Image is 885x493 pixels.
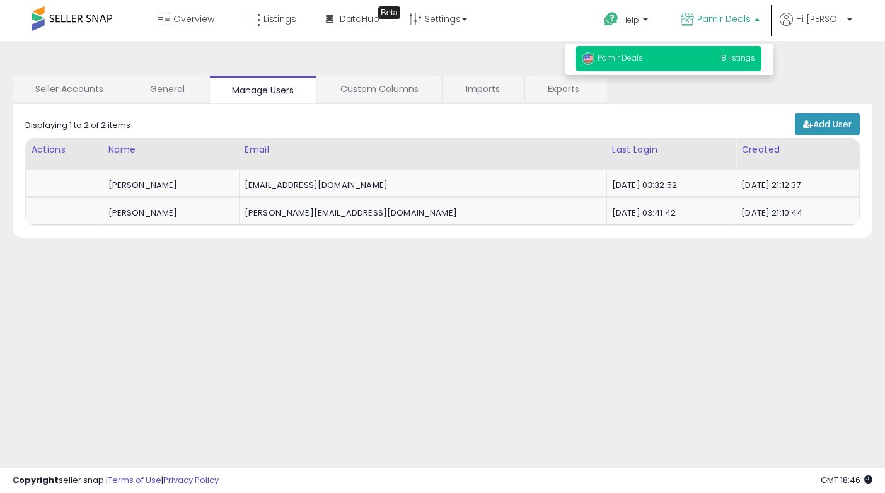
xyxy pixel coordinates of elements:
a: General [127,76,207,102]
div: [EMAIL_ADDRESS][DOMAIN_NAME] [245,180,597,191]
i: Get Help [603,11,619,27]
span: Pamir Deals [582,52,643,63]
div: The Reduced Profit Range (RPR) [18,334,234,357]
div: Send us a message [26,231,211,245]
div: Close [217,20,240,43]
span: Overview [173,13,214,25]
img: logo [25,24,91,44]
img: Profile image for Georgie [26,178,51,203]
img: Profile image for Mel [183,20,208,45]
span: Help [200,425,220,434]
div: Tooltip anchor [378,6,400,19]
div: Last Login [612,143,731,156]
p: How can we help? [25,111,227,132]
a: Seller Accounts [13,76,126,102]
a: Hi [PERSON_NAME] [780,13,852,41]
div: Yo-Yo Repricing Rule [18,357,234,381]
a: Manage Users [209,76,316,103]
div: Displaying 1 to 2 of 2 items [25,120,130,132]
div: Created [741,143,854,156]
button: Help [168,393,252,444]
div: [DATE] 21:10:44 [741,207,850,219]
div: Listing Table Metrics Glossary (Column Names) [26,303,211,329]
a: Privacy Policy [163,474,219,486]
button: Search for help [18,267,234,293]
span: Pamir Deals [697,13,751,25]
div: Listing Table Metrics Glossary (Column Names) [18,298,234,334]
span: Help [622,14,639,25]
a: Terms of Use [108,474,161,486]
span: 18 listings [719,52,755,63]
div: Actions [31,143,98,156]
img: Profile image for Adam [135,20,160,45]
div: [PERSON_NAME] [56,190,129,204]
a: Imports [443,76,523,102]
span: DataHub [340,13,379,25]
div: [PERSON_NAME][EMAIL_ADDRESS][DOMAIN_NAME] [245,207,597,219]
a: Add User [795,113,860,135]
span: Hi [PERSON_NAME] [796,13,843,25]
span: 2025-10-13 18:46 GMT [821,474,872,486]
div: Profile image for GeorgieRate your conversation[PERSON_NAME]•3h ago [13,167,239,214]
span: Messages [105,425,148,434]
div: Email [245,143,601,156]
div: Name [108,143,234,156]
div: Recent message [26,159,226,172]
p: Hi [PERSON_NAME] [25,90,227,111]
button: Messages [84,393,168,444]
img: Profile image for PJ [159,20,184,45]
div: [DATE] 03:41:42 [612,207,726,219]
div: [DATE] 03:32:52 [612,180,726,191]
span: Search for help [26,274,102,287]
strong: Copyright [13,474,59,486]
div: • 3h ago [132,190,168,204]
a: Exports [525,76,606,102]
div: The Reduced Profit Range (RPR) [26,339,211,352]
a: Custom Columns [318,76,441,102]
div: Send us a message [13,221,240,255]
img: usa.png [582,52,594,65]
div: Store Level Repricing Settings [26,386,211,399]
div: Recent messageProfile image for GeorgieRate your conversation[PERSON_NAME]•3h ago [13,148,240,214]
div: [PERSON_NAME] [108,207,229,219]
span: Rate your conversation [56,178,159,188]
div: [PERSON_NAME] [108,180,229,191]
span: Listings [263,13,296,25]
div: Store Level Repricing Settings [18,381,234,404]
div: Yo-Yo Repricing Rule [26,362,211,376]
div: seller snap | | [13,475,219,487]
div: [DATE] 21:12:37 [741,180,850,191]
span: Home [28,425,56,434]
a: Help [594,2,661,41]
